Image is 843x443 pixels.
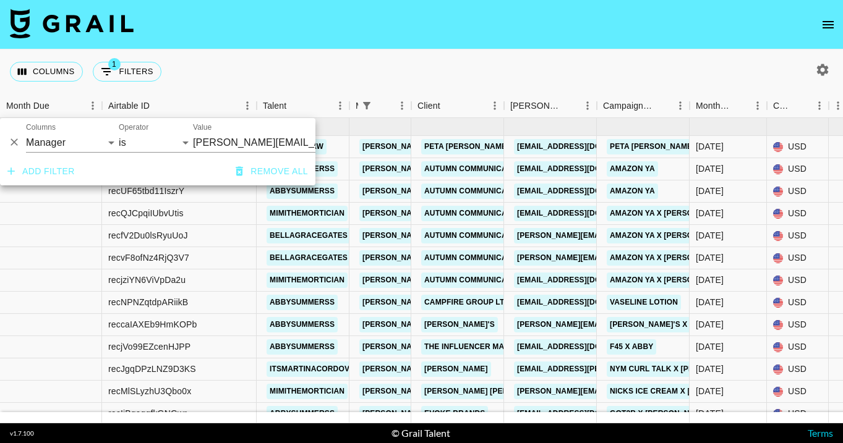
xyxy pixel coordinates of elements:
div: recNPNZqtdpARiikB [108,296,188,308]
a: Peta [PERSON_NAME] Beauty [421,139,546,154]
div: USD [767,269,829,292]
div: Jun '25 [696,162,724,175]
div: recvF8ofNz4RjQ3V7 [108,251,189,264]
a: Autumn Communications LLC [421,272,550,288]
a: [PERSON_NAME][EMAIL_ADDRESS][DOMAIN_NAME] [359,161,561,177]
div: © Grail Talent [392,427,450,439]
button: Sort [286,97,304,114]
button: Sort [654,97,671,114]
div: USD [767,381,829,403]
div: recMlSLyzhU3Qbo0x [108,385,191,397]
div: Currency [773,94,793,118]
a: F45 x Abby [607,339,656,355]
div: recJgqDPzLNZ9D3KS [108,363,196,375]
span: 1 [108,58,121,70]
div: USD [767,225,829,247]
a: [PERSON_NAME] [PERSON_NAME] Foods USA, Inc. [421,384,623,399]
div: USD [767,247,829,269]
a: mimithemortician [267,272,348,288]
div: Client [417,94,440,118]
button: Delete [5,133,24,151]
a: abbysummerss [267,317,338,332]
a: abbysummerss [267,184,338,199]
div: Jun '25 [696,340,724,353]
a: bellagracegates [267,228,351,243]
button: Remove all [231,160,313,183]
button: Sort [440,97,458,114]
div: recjVo99EZcenHJPP [108,340,190,353]
button: Menu [748,96,767,115]
a: [PERSON_NAME][EMAIL_ADDRESS][DOMAIN_NAME] [359,139,561,154]
a: [EMAIL_ADDRESS][PERSON_NAME][DOMAIN_NAME] [514,361,716,377]
button: Menu [578,96,597,115]
div: Manager [356,94,358,118]
div: Jun '25 [696,274,724,286]
a: mimithemortician [267,206,348,221]
div: recUF65tbd11IszrY [108,185,184,197]
div: Jun '25 [696,185,724,197]
img: Grail Talent [10,9,134,38]
div: USD [767,358,829,381]
a: itsmartinacordova [267,361,357,377]
a: [PERSON_NAME][EMAIL_ADDRESS][DOMAIN_NAME] [359,295,561,310]
button: Menu [671,96,690,115]
a: Amazon YA x [PERSON_NAME] [607,228,730,243]
a: Amazon YA [607,161,658,177]
a: [EMAIL_ADDRESS][DOMAIN_NAME] [514,339,653,355]
button: Menu [810,96,829,115]
a: [EMAIL_ADDRESS][DOMAIN_NAME] [514,406,653,421]
a: Autumn Communications LLC [421,184,550,199]
a: bellagracegates [267,250,351,266]
button: Add filter [2,160,80,183]
div: reccaIAXEb9HmKOPb [108,318,197,331]
a: [PERSON_NAME]'s x Abby [607,317,714,332]
a: [PERSON_NAME][EMAIL_ADDRESS][DOMAIN_NAME] [359,206,561,221]
a: abbysummerss [267,339,338,355]
div: Campaign (Type) [603,94,654,118]
button: Select columns [10,62,83,82]
div: Jun '25 [696,251,724,264]
a: abbysummerss [267,406,338,421]
a: Peta [PERSON_NAME] x [PERSON_NAME] [607,139,771,154]
div: Jun '25 [696,296,724,308]
div: USD [767,314,829,336]
button: Menu [331,96,349,115]
a: Autumn Communications LLC [421,228,550,243]
a: Vaseline Lotion [607,295,681,310]
a: Autumn Communications LLC [421,206,550,221]
label: Columns [26,122,56,133]
button: Menu [486,96,504,115]
a: Got2B x [PERSON_NAME] [607,406,712,421]
div: USD [767,158,829,180]
a: [EMAIL_ADDRESS][DOMAIN_NAME] [514,184,653,199]
button: Show filters [358,97,375,114]
div: recIjBgeqgfkGNGwr [108,407,187,420]
a: Amazon YA [607,184,658,199]
a: Amazon YA x [PERSON_NAME] [607,206,730,221]
label: Value [193,122,212,133]
button: Sort [49,97,67,114]
a: [EMAIL_ADDRESS][DOMAIN_NAME] [514,206,653,221]
a: [PERSON_NAME][EMAIL_ADDRESS][PERSON_NAME][DOMAIN_NAME] [514,317,779,332]
a: [PERSON_NAME][EMAIL_ADDRESS][DOMAIN_NAME] [359,317,561,332]
button: Sort [150,97,167,114]
a: Evoke Brands [421,406,488,421]
div: 1 active filter [358,97,375,114]
a: Amazon YA x [PERSON_NAME] [607,272,730,288]
a: Amazon YA x [PERSON_NAME] [607,250,730,266]
a: [PERSON_NAME][EMAIL_ADDRESS][DOMAIN_NAME] [514,228,716,243]
a: Autumn Communications LLC [421,161,550,177]
a: [PERSON_NAME][EMAIL_ADDRESS][DOMAIN_NAME] [359,384,561,399]
div: Campaign (Type) [597,94,690,118]
div: [PERSON_NAME] [510,94,561,118]
button: Sort [561,97,578,114]
button: Sort [731,97,748,114]
div: Month Due [690,94,767,118]
a: NYM Curl Talk x [PERSON_NAME] [607,361,747,377]
div: Month Due [696,94,731,118]
a: [PERSON_NAME][EMAIL_ADDRESS][DOMAIN_NAME] [359,228,561,243]
a: [PERSON_NAME][EMAIL_ADDRESS][DOMAIN_NAME] [359,250,561,266]
div: recfV2Du0lsRyuUoJ [108,229,188,242]
div: USD [767,203,829,225]
button: Sort [375,97,393,114]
